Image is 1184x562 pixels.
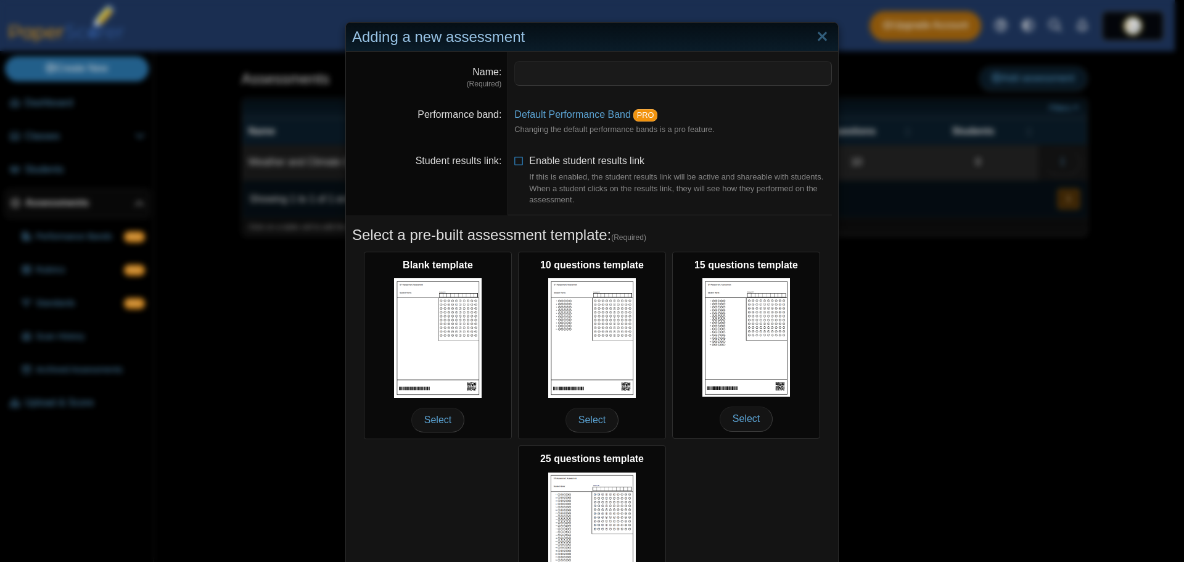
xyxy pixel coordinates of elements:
a: PRO [633,109,657,122]
b: 25 questions template [540,453,644,464]
label: Name [472,67,501,77]
b: 15 questions template [694,260,798,270]
small: Changing the default performance bands is a pro feature. [514,125,714,134]
span: Enable student results link [529,155,832,205]
b: 10 questions template [540,260,644,270]
span: Select [565,408,619,432]
label: Student results link [416,155,502,166]
div: If this is enabled, the student results link will be active and shareable with students. When a s... [529,171,832,205]
a: Close [813,27,832,48]
h5: Select a pre-built assessment template: [352,225,832,246]
a: Default Performance Band [514,109,631,120]
img: scan_sheet_10_questions.png [548,278,636,397]
img: scan_sheet_15_questions.png [702,278,790,397]
div: Adding a new assessment [346,23,838,52]
span: Select [720,407,773,431]
span: (Required) [611,233,646,243]
span: Select [411,408,464,432]
label: Performance band [417,109,501,120]
img: scan_sheet_blank.png [394,278,482,397]
b: Blank template [403,260,473,270]
dfn: (Required) [352,79,501,89]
